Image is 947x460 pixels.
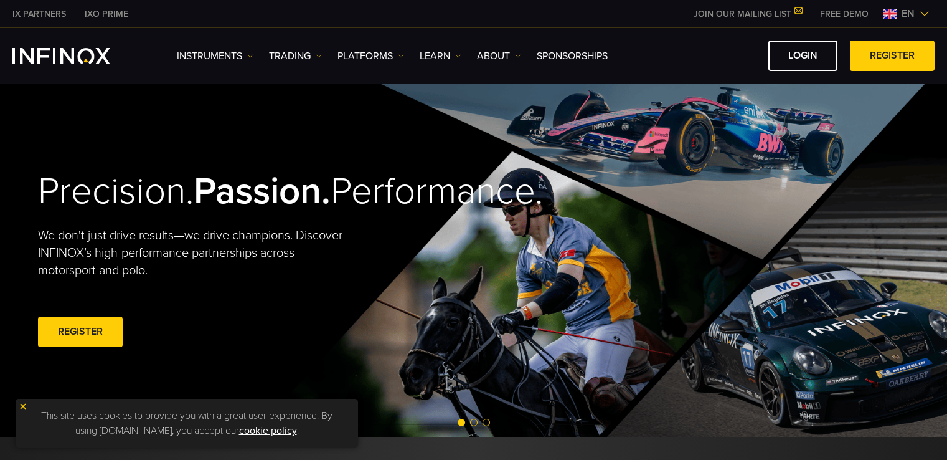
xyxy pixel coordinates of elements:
span: en [897,6,920,21]
a: REGISTER [850,41,935,71]
span: Go to slide 2 [470,419,478,426]
strong: Passion. [194,169,331,214]
a: INFINOX [75,7,138,21]
p: This site uses cookies to provide you with a great user experience. By using [DOMAIN_NAME], you a... [22,405,352,441]
img: yellow close icon [19,402,27,411]
a: LOGIN [768,41,837,71]
p: We don't just drive results—we drive champions. Discover INFINOX’s high-performance partnerships ... [38,227,352,279]
a: PLATFORMS [337,49,404,64]
a: cookie policy [239,424,297,437]
a: INFINOX MENU [811,7,878,21]
a: INFINOX [3,7,75,21]
a: Instruments [177,49,253,64]
a: ABOUT [477,49,521,64]
a: Learn [420,49,461,64]
span: Go to slide 3 [483,419,490,426]
a: INFINOX Logo [12,48,139,64]
a: SPONSORSHIPS [537,49,608,64]
a: REGISTER [38,317,123,347]
h2: Precision. Performance. [38,169,430,214]
a: JOIN OUR MAILING LIST [684,9,811,19]
a: TRADING [269,49,322,64]
span: Go to slide 1 [458,419,465,426]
